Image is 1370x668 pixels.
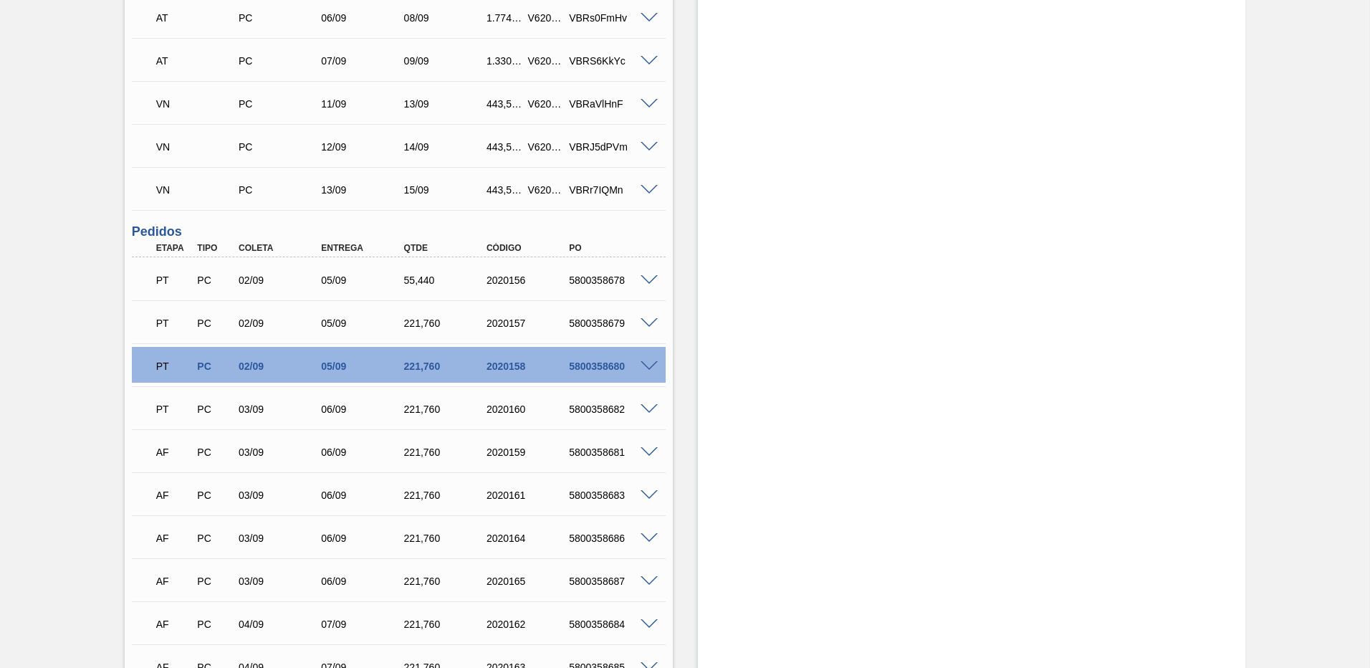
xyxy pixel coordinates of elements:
div: 2020165 [483,576,575,587]
div: 443,520 [483,98,526,110]
div: PO [565,243,658,253]
div: 12/09/2025 [317,141,410,153]
div: 1.774,080 [483,12,526,24]
div: 08/09/2025 [401,12,493,24]
p: VN [156,141,241,153]
div: 07/09/2025 [317,55,410,67]
div: 443,520 [483,184,526,196]
div: 15/09/2025 [401,184,493,196]
div: 2020157 [483,318,575,329]
p: AT [156,12,241,24]
div: 221,760 [401,404,493,415]
div: 5800358680 [565,361,658,372]
div: 2020156 [483,275,575,286]
div: 221,760 [401,576,493,587]
div: Aguardando Informações de Transporte [153,2,245,34]
div: 5800358681 [565,447,658,458]
div: Volume de Negociação [153,88,245,120]
p: PT [156,275,192,286]
div: 221,760 [401,361,493,372]
p: AF [156,447,192,458]
div: 05/09/2025 [317,361,410,372]
div: V620256 [524,98,567,110]
div: 2020162 [483,619,575,630]
div: 11/09/2025 [317,98,410,110]
div: Aguardando Faturamento [153,479,196,511]
div: 221,760 [401,533,493,544]
div: Pedido de Compra [235,141,327,153]
div: V620257 [524,141,567,153]
div: Código [483,243,575,253]
div: Pedido em Trânsito [153,307,196,339]
div: VBRS6KkYc [565,55,658,67]
div: 2020164 [483,533,575,544]
p: PT [156,404,192,415]
div: Pedido de Compra [193,533,236,544]
div: Pedido de Compra [235,98,327,110]
div: Qtde [401,243,493,253]
div: 5800358679 [565,318,658,329]
div: 02/09/2025 [235,318,327,329]
p: AF [156,533,192,544]
div: Pedido de Compra [193,361,236,372]
div: VBRJ5dPVm [565,141,658,153]
div: Pedido de Compra [235,55,327,67]
div: 5800358683 [565,490,658,501]
div: Pedido de Compra [235,12,327,24]
div: 06/09/2025 [317,12,410,24]
div: V620255 [524,55,567,67]
p: PT [156,318,192,329]
p: AF [156,619,192,630]
div: Pedido em Trânsito [153,393,196,425]
div: 13/09/2025 [401,98,493,110]
div: 2020161 [483,490,575,501]
div: VBRaVlHnF [565,98,658,110]
div: 221,760 [401,490,493,501]
div: 5800358682 [565,404,658,415]
div: 02/09/2025 [235,275,327,286]
div: Pedido em Trânsito [153,264,196,296]
div: Aguardando Faturamento [153,523,196,554]
div: 14/09/2025 [401,141,493,153]
div: 04/09/2025 [235,619,327,630]
div: 03/09/2025 [235,447,327,458]
div: Aguardando Faturamento [153,436,196,468]
div: Pedido de Compra [193,619,236,630]
div: 06/09/2025 [317,576,410,587]
div: Coleta [235,243,327,253]
div: 06/09/2025 [317,533,410,544]
p: AF [156,576,192,587]
div: Pedido de Compra [193,318,236,329]
div: 13/09/2025 [317,184,410,196]
div: 221,760 [401,318,493,329]
div: 221,760 [401,619,493,630]
div: 03/09/2025 [235,490,327,501]
div: Pedido de Compra [193,275,236,286]
div: Aguardando Faturamento [153,566,196,597]
div: 443,520 [483,141,526,153]
div: Etapa [153,243,196,253]
div: Pedido de Compra [193,576,236,587]
div: 03/09/2025 [235,533,327,544]
div: Pedido de Compra [193,404,236,415]
div: 06/09/2025 [317,447,410,458]
div: 5800358687 [565,576,658,587]
div: 1.330,560 [483,55,526,67]
div: 09/09/2025 [401,55,493,67]
div: Volume de Negociação [153,174,245,206]
div: Aguardando Informações de Transporte [153,45,245,77]
div: 06/09/2025 [317,404,410,415]
div: 5800358684 [565,619,658,630]
p: AT [156,55,241,67]
div: Pedido de Compra [235,184,327,196]
div: 2020159 [483,447,575,458]
p: PT [156,361,192,372]
div: 05/09/2025 [317,275,410,286]
h3: Pedidos [132,224,666,239]
div: 03/09/2025 [235,404,327,415]
div: Pedido de Compra [193,490,236,501]
div: Entrega [317,243,410,253]
div: Pedido em Trânsito [153,350,196,382]
div: Tipo [193,243,236,253]
div: 03/09/2025 [235,576,327,587]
